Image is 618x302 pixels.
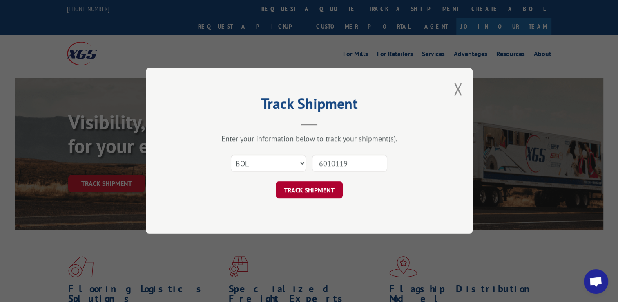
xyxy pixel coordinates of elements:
[584,269,608,294] div: Open chat
[187,98,432,113] h2: Track Shipment
[453,78,462,100] button: Close modal
[187,134,432,144] div: Enter your information below to track your shipment(s).
[312,155,387,172] input: Number(s)
[276,182,343,199] button: TRACK SHIPMENT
